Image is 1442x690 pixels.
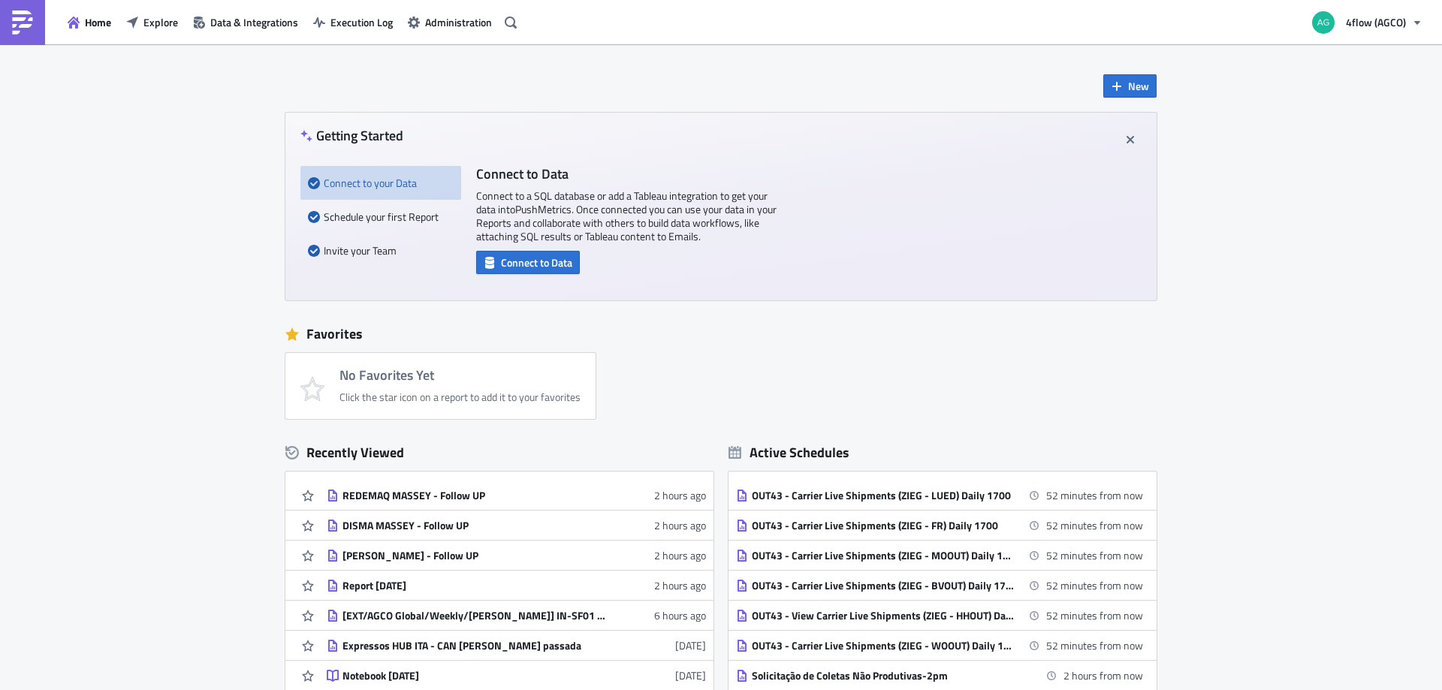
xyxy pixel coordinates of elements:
[285,441,713,464] div: Recently Viewed
[654,577,706,593] time: 2025-08-29T11:38:53Z
[476,251,580,274] button: Connect to Data
[736,601,1143,630] a: OUT43 - View Carrier Live Shipments (ZIEG - HHOUT) Daily 170052 minutes from now
[736,481,1143,510] a: OUT43 - Carrier Live Shipments (ZIEG - LUED) Daily 170052 minutes from now
[327,511,706,540] a: DISMA MASSEY - Follow UP2 hours ago
[327,481,706,510] a: REDEMAQ MASSEY - Follow UP2 hours ago
[752,639,1015,652] div: OUT43 - Carrier Live Shipments (ZIEG - WOOUT) Daily 1700
[1103,74,1157,98] button: New
[342,519,605,532] div: DISMA MASSEY - Follow UP
[342,609,605,622] div: [EXT/AGCO Global/Weekly/[PERSON_NAME]] IN-SF01 [GEOGRAPHIC_DATA] Seafreight Article Tracking Report
[1046,637,1143,653] time: 2025-08-29 12:00
[327,601,706,630] a: [EXT/AGCO Global/Weekly/[PERSON_NAME]] IN-SF01 [GEOGRAPHIC_DATA] Seafreight Article Tracking Repo...
[60,11,119,34] button: Home
[327,571,706,600] a: Report [DATE]2 hours ago
[1303,6,1431,39] button: 4flow (AGCO)
[654,487,706,503] time: 2025-08-29T11:39:45Z
[736,541,1143,570] a: OUT43 - Carrier Live Shipments (ZIEG - MOOUT) Daily 170052 minutes from now
[300,128,403,143] h4: Getting Started
[330,14,393,30] span: Execution Log
[476,253,580,269] a: Connect to Data
[308,234,454,267] div: Invite your Team
[752,669,1015,682] div: Solicitação de Coletas Não Produtivas-2pm
[143,14,178,30] span: Explore
[85,14,111,30] span: Home
[342,489,605,502] div: REDEMAQ MASSEY - Follow UP
[736,631,1143,660] a: OUT43 - Carrier Live Shipments (ZIEG - WOOUT) Daily 170052 minutes from now
[736,511,1143,540] a: OUT43 - Carrier Live Shipments (ZIEG - FR) Daily 170052 minutes from now
[327,541,706,570] a: [PERSON_NAME] - Follow UP2 hours ago
[729,444,849,461] div: Active Schedules
[186,11,306,34] button: Data & Integrations
[425,14,492,30] span: Administration
[752,549,1015,562] div: OUT43 - Carrier Live Shipments (ZIEG - MOOUT) Daily 1700
[1046,517,1143,533] time: 2025-08-29 12:00
[736,661,1143,690] a: Solicitação de Coletas Não Produtivas-2pm2 hours from now
[339,368,581,383] h4: No Favorites Yet
[1046,487,1143,503] time: 2025-08-29 12:00
[327,661,706,690] a: Notebook [DATE][DATE]
[11,11,35,35] img: PushMetrics
[675,637,706,653] time: 2025-08-28T12:38:44Z
[752,519,1015,532] div: OUT43 - Carrier Live Shipments (ZIEG - FR) Daily 1700
[1046,547,1143,563] time: 2025-08-29 12:00
[1346,14,1406,30] span: 4flow (AGCO)
[476,166,777,182] h4: Connect to Data
[675,667,706,683] time: 2025-08-27T19:03:21Z
[654,547,706,563] time: 2025-08-29T11:39:13Z
[1128,78,1149,94] span: New
[308,200,454,234] div: Schedule your first Report
[654,607,706,623] time: 2025-08-29T07:56:24Z
[306,11,400,34] button: Execution Log
[501,255,572,270] span: Connect to Data
[752,609,1015,622] div: OUT43 - View Carrier Live Shipments (ZIEG - HHOUT) Daily 1700
[342,579,605,592] div: Report [DATE]
[654,517,706,533] time: 2025-08-29T11:39:33Z
[752,489,1015,502] div: OUT43 - Carrier Live Shipments (ZIEG - LUED) Daily 1700
[342,639,605,652] div: Expressos HUB ITA - CAN [PERSON_NAME] passada
[1046,607,1143,623] time: 2025-08-29 12:00
[327,631,706,660] a: Expressos HUB ITA - CAN [PERSON_NAME] passada[DATE]
[476,189,777,243] p: Connect to a SQL database or add a Tableau integration to get your data into PushMetrics . Once c...
[400,11,499,34] button: Administration
[1311,10,1336,35] img: Avatar
[119,11,186,34] button: Explore
[342,669,605,682] div: Notebook [DATE]
[210,14,298,30] span: Data & Integrations
[752,579,1015,592] div: OUT43 - Carrier Live Shipments (ZIEG - BVOUT) Daily 1700
[1046,577,1143,593] time: 2025-08-29 12:00
[1063,667,1143,683] time: 2025-08-29 13:00
[736,571,1143,600] a: OUT43 - Carrier Live Shipments (ZIEG - BVOUT) Daily 170052 minutes from now
[308,166,454,200] div: Connect to your Data
[339,390,581,404] div: Click the star icon on a report to add it to your favorites
[342,549,605,562] div: [PERSON_NAME] - Follow UP
[285,323,1157,345] div: Favorites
